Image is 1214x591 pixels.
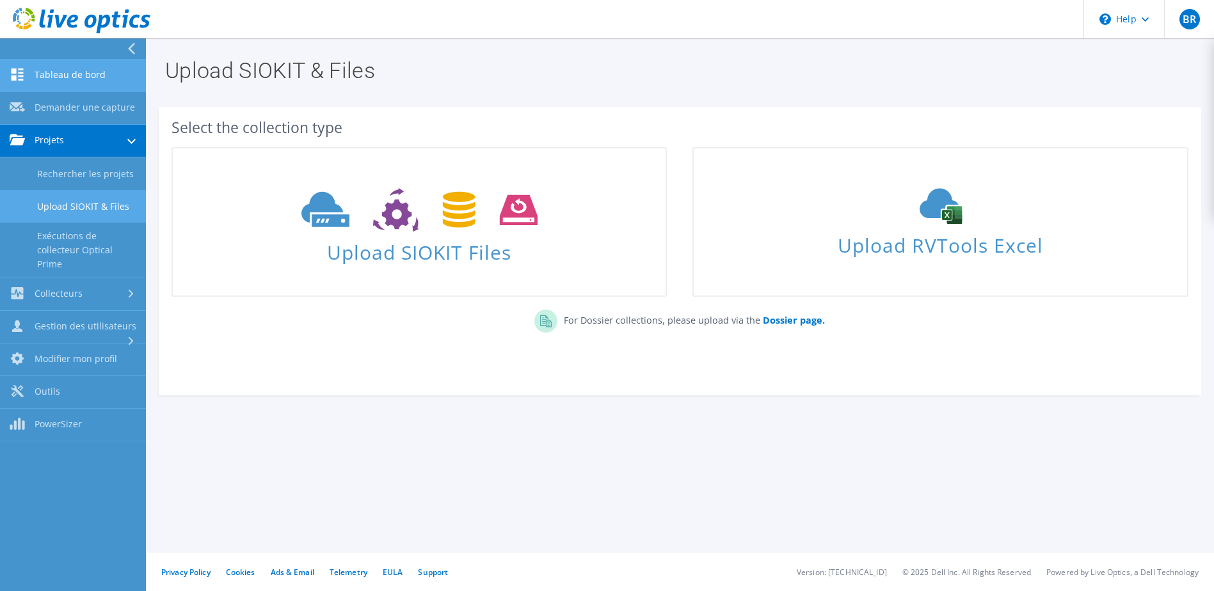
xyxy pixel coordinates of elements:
a: Cookies [226,567,255,578]
li: Version: [TECHNICAL_ID] [797,567,887,578]
li: © 2025 Dell Inc. All Rights Reserved [902,567,1031,578]
a: Ads & Email [271,567,314,578]
span: Upload RVTools Excel [694,228,1186,256]
a: Telemetry [330,567,367,578]
a: Privacy Policy [161,567,211,578]
svg: \n [1099,13,1111,25]
a: Upload RVTools Excel [692,147,1188,297]
li: Powered by Live Optics, a Dell Technology [1046,567,1199,578]
a: Support [418,567,448,578]
a: Dossier page. [760,314,825,326]
p: For Dossier collections, please upload via the [557,310,825,327]
span: Upload SIOKIT Files [173,235,666,262]
a: EULA [383,567,403,578]
b: Dossier page. [763,314,825,326]
span: BR [1179,9,1200,29]
h1: Upload SIOKIT & Files [165,59,1188,81]
a: Upload SIOKIT Files [172,147,667,297]
div: Select the collection type [172,120,1188,134]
